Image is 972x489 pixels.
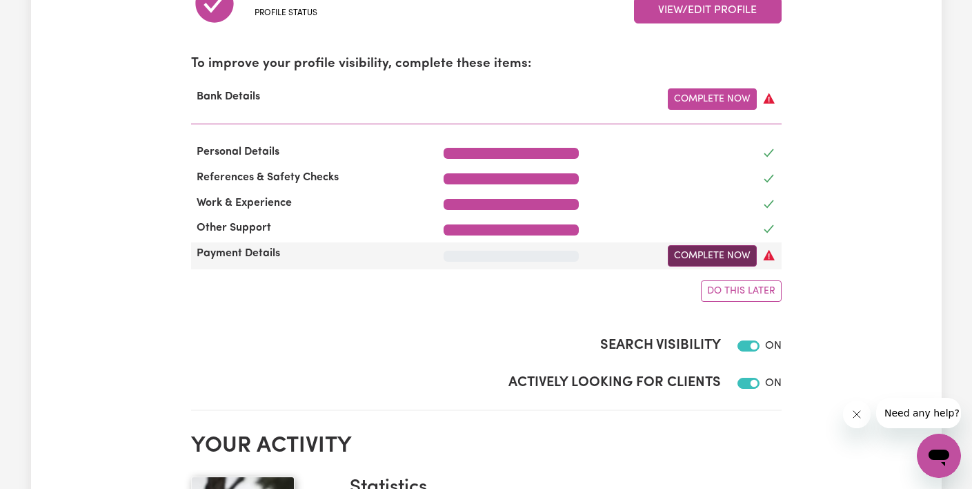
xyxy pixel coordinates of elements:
span: References & Safety Checks [191,172,344,183]
span: Profile status [255,7,317,19]
span: Do this later [707,286,775,296]
span: Payment Details [191,248,286,259]
p: To improve your profile visibility, complete these items: [191,55,782,75]
iframe: Close message [843,401,871,428]
span: Personal Details [191,146,285,157]
label: Actively Looking for Clients [508,372,721,393]
a: Complete Now [668,245,757,267]
span: Bank Details [191,91,266,102]
button: Do this later [701,280,782,302]
iframe: Message from company [876,398,961,428]
h2: Your activity [191,433,782,459]
iframe: Button to launch messaging window [917,434,961,478]
label: Search Visibility [600,335,721,356]
span: ON [765,378,782,389]
span: Other Support [191,222,277,233]
span: Work & Experience [191,198,297,209]
span: ON [765,341,782,352]
a: Complete Now [668,88,757,110]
